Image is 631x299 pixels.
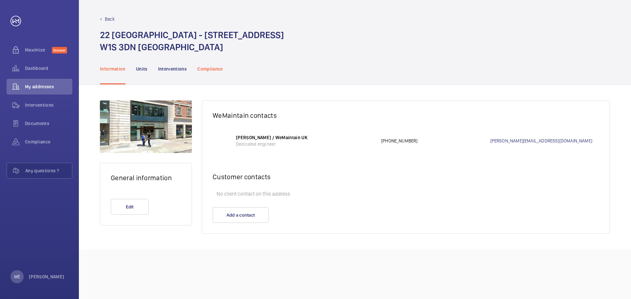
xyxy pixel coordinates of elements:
[105,16,115,22] p: Back
[490,138,599,144] a: [PERSON_NAME][EMAIL_ADDRESS][DOMAIN_NAME]
[29,273,64,280] p: [PERSON_NAME]
[25,65,72,72] span: Dashboard
[213,187,599,201] p: No client contact on this address
[25,47,52,53] span: Maximize
[25,83,72,90] span: My addresses
[136,66,148,72] p: Units
[381,138,490,144] p: [PHONE_NUMBER]
[236,141,375,147] p: Dedicated engineer
[213,207,269,223] button: Add a contact
[14,273,20,280] p: ME
[111,199,149,215] button: Edit
[236,134,375,141] p: [PERSON_NAME] / WeMaintain UK
[25,167,72,174] span: Any questions ?
[25,102,72,108] span: Interventions
[111,174,181,182] h2: General information
[158,66,187,72] p: Interventions
[213,111,599,119] h2: WeMaintain contacts
[213,173,599,181] h2: Customer contacts
[197,66,223,72] p: Compliance
[100,66,126,72] p: Information
[25,139,72,145] span: Compliance
[100,29,284,53] h1: 22 [GEOGRAPHIC_DATA] - [STREET_ADDRESS] W1S 3DN [GEOGRAPHIC_DATA]
[25,120,72,127] span: Documents
[52,47,67,53] span: Discover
